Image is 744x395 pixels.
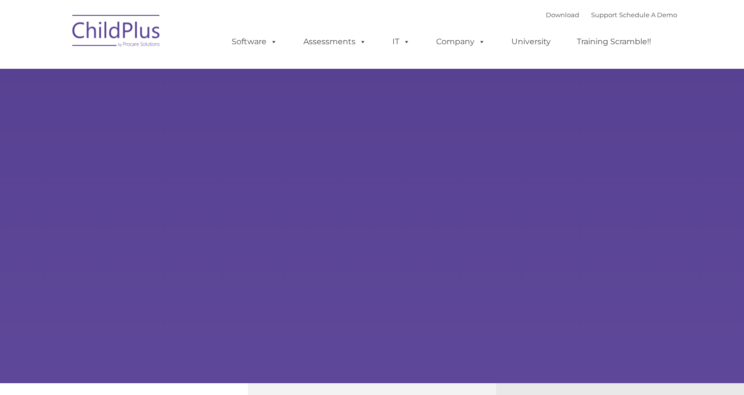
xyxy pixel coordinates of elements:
a: University [502,32,561,52]
a: Schedule A Demo [619,11,677,19]
a: Download [546,11,579,19]
font: | [546,11,677,19]
img: ChildPlus by Procare Solutions [67,8,166,57]
a: Company [426,32,495,52]
a: Software [222,32,287,52]
a: IT [383,32,420,52]
a: Support [591,11,617,19]
a: Assessments [294,32,376,52]
a: Training Scramble!! [567,32,661,52]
